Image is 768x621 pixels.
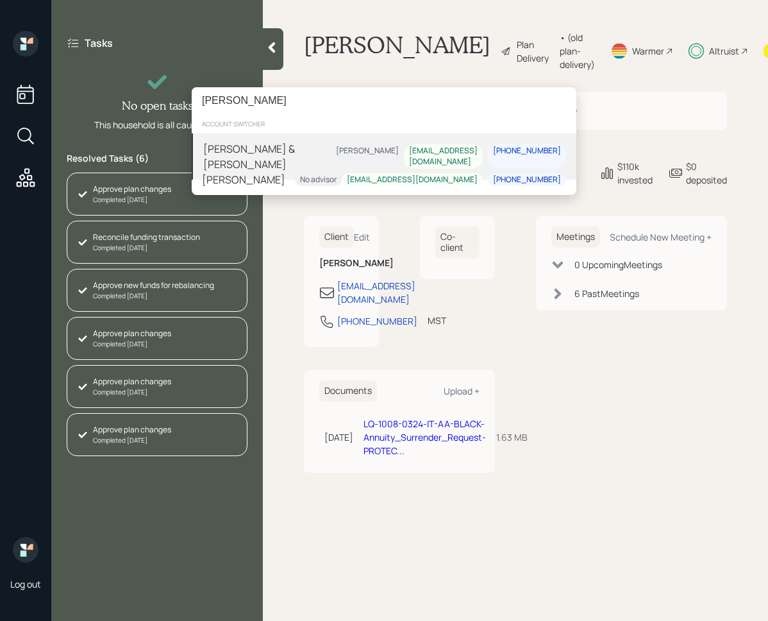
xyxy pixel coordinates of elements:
[192,114,576,133] div: account switcher
[203,141,331,172] div: [PERSON_NAME] & [PERSON_NAME]
[300,174,337,185] div: No advisor
[493,174,561,185] div: [PHONE_NUMBER]
[409,146,478,167] div: [EMAIL_ADDRESS][DOMAIN_NAME]
[347,174,478,185] div: [EMAIL_ADDRESS][DOMAIN_NAME]
[493,146,561,157] div: [PHONE_NUMBER]
[192,87,576,114] input: Type a command or search…
[202,172,285,187] div: [PERSON_NAME]
[336,146,399,157] div: [PERSON_NAME]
